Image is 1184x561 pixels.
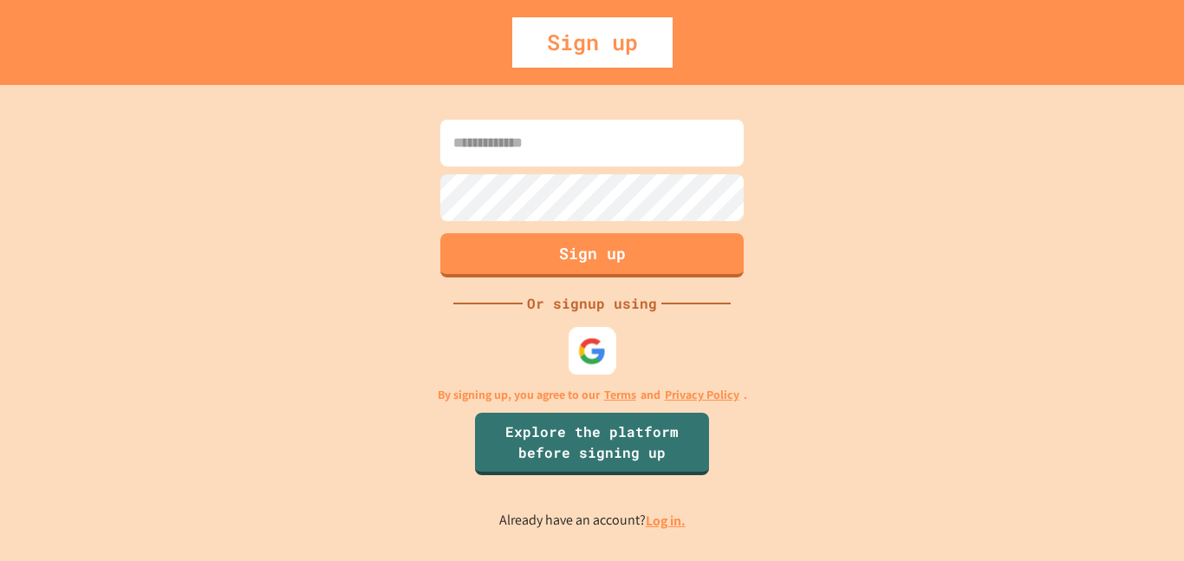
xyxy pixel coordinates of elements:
[438,386,747,404] p: By signing up, you agree to our and .
[523,293,661,314] div: Or signup using
[646,512,686,530] a: Log in.
[475,413,709,475] a: Explore the platform before signing up
[578,336,607,365] img: google-icon.svg
[440,233,744,277] button: Sign up
[499,510,686,532] p: Already have an account?
[665,386,739,404] a: Privacy Policy
[604,386,636,404] a: Terms
[512,17,673,68] div: Sign up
